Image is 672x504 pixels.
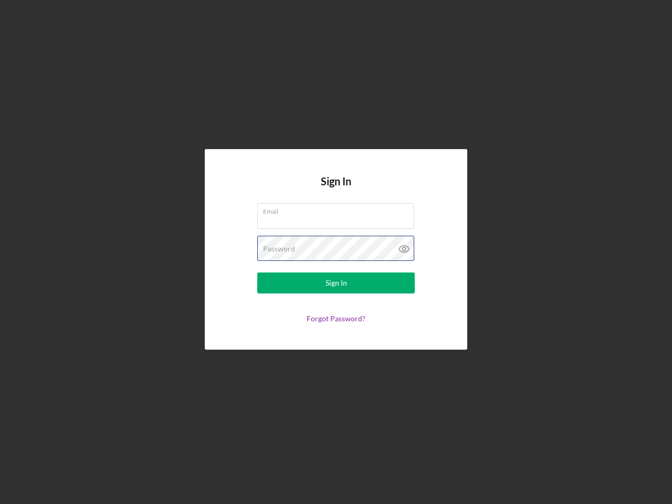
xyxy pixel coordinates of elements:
[263,245,295,253] label: Password
[257,272,415,293] button: Sign In
[325,272,347,293] div: Sign In
[307,314,365,323] a: Forgot Password?
[321,175,351,203] h4: Sign In
[263,204,414,215] label: Email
